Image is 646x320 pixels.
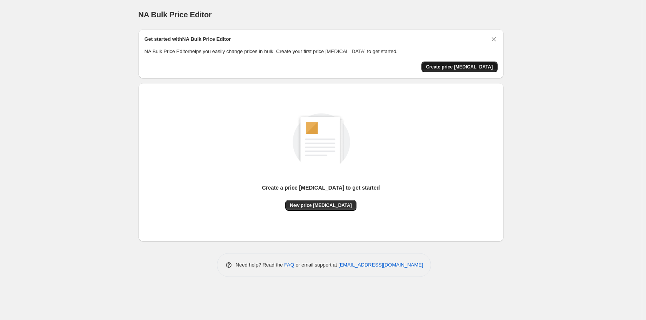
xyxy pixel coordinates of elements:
a: [EMAIL_ADDRESS][DOMAIN_NAME] [338,262,423,268]
button: Create price change job [421,62,498,72]
p: Create a price [MEDICAL_DATA] to get started [262,184,380,192]
span: NA Bulk Price Editor [138,10,212,19]
span: Create price [MEDICAL_DATA] [426,64,493,70]
h2: Get started with NA Bulk Price Editor [145,35,231,43]
span: Need help? Read the [236,262,285,268]
span: or email support at [294,262,338,268]
button: Dismiss card [490,35,498,43]
span: New price [MEDICAL_DATA] [290,202,352,208]
button: New price [MEDICAL_DATA] [285,200,356,211]
a: FAQ [284,262,294,268]
p: NA Bulk Price Editor helps you easily change prices in bulk. Create your first price [MEDICAL_DAT... [145,48,498,55]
